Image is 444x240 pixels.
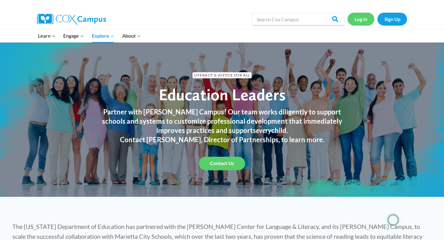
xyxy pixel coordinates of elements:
nav: Primary Navigation [34,29,144,42]
button: Child menu of Learn [34,29,60,42]
span: Contact Us [210,160,234,166]
button: Child menu of About [118,29,145,42]
span: Literacy & Justice for All [192,72,251,78]
nav: Secondary Navigation [347,13,407,25]
span: Education Leaders [159,85,286,104]
img: Cox Campus [37,14,106,25]
input: Search Cox Campus [252,13,344,25]
em: every [256,126,271,134]
button: Child menu of Engage [60,29,88,42]
h3: Contact [PERSON_NAME], Director of Partnerships, to learn more. [96,135,348,144]
a: Sign Up [377,13,407,25]
button: Child menu of Explore [88,29,118,42]
a: Log In [347,13,374,25]
a: Contact Us [199,157,245,170]
h3: Partner with [PERSON_NAME] Campus! Our team works diligently to support schools and systems to cu... [96,107,348,135]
